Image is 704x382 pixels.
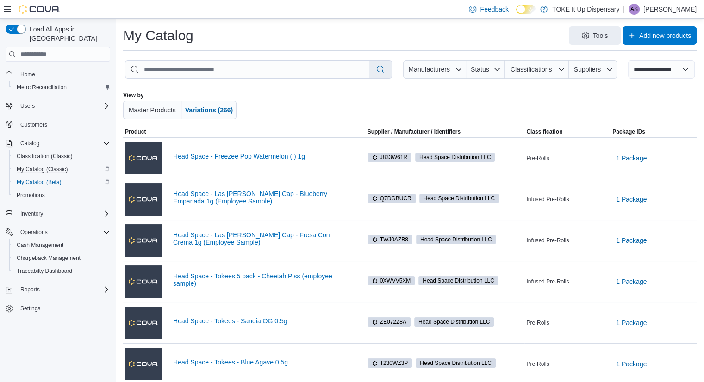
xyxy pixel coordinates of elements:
span: My Catalog (Beta) [17,179,62,186]
div: Pre-Rolls [524,317,611,328]
span: My Catalog (Beta) [13,177,110,188]
span: Head Space Distribution LLC [418,318,490,326]
a: My Catalog (Beta) [13,177,65,188]
button: Variations (266) [181,101,237,119]
span: Suppliers [574,66,601,73]
span: Home [20,71,35,78]
span: Metrc Reconciliation [17,84,67,91]
span: Metrc Reconciliation [13,82,110,93]
div: Supplier / Manufacturer / Identifiers [368,128,461,136]
span: Head Space Distribution LLC [415,153,495,162]
img: Head Space - Tokees - Sandia OG 0.5g [125,307,162,339]
button: Settings [2,302,114,315]
a: Head Space - Tokees - Sandia OG 0.5g [173,317,351,325]
label: View by [123,92,143,99]
span: Feedback [480,5,508,14]
a: Head Space - Las [PERSON_NAME] Cap - Blueberry Empanada 1g (Employee Sample) [173,190,351,205]
a: Settings [17,303,44,314]
span: Head Space Distribution LLC [418,276,498,285]
span: Home [17,68,110,80]
span: Dark Mode [516,14,517,15]
a: Head Space - Tokees 5 pack - Cheetah Piss (employee sample) [173,272,351,287]
span: TWJ0AZB8 [372,235,408,244]
button: Customers [2,118,114,131]
span: 1 Package [616,277,647,286]
span: 1 Package [616,236,647,245]
button: Catalog [2,137,114,150]
button: Cash Management [9,239,114,252]
button: 1 Package [612,231,650,250]
span: Settings [17,302,110,314]
a: Home [17,69,39,80]
span: Add new products [639,31,691,40]
div: Pre-Rolls [524,153,611,164]
span: Promotions [13,190,110,201]
span: Head Space Distribution LLC [414,317,494,327]
span: Customers [17,119,110,130]
button: Home [2,67,114,80]
span: Head Space Distribution LLC [420,359,492,367]
button: Reports [17,284,44,295]
span: Operations [20,228,48,236]
a: Head Space - Las [PERSON_NAME] Cap - Fresa Con Crema 1g (Employee Sample) [173,231,351,246]
span: Classification (Classic) [17,153,73,160]
span: My Catalog (Classic) [17,166,68,173]
a: Metrc Reconciliation [13,82,70,93]
button: 1 Package [612,355,650,373]
button: My Catalog (Classic) [9,163,114,176]
button: Users [17,100,38,111]
span: AS [630,4,638,15]
span: Head Space Distribution LLC [419,153,491,161]
button: Operations [2,226,114,239]
h1: My Catalog [123,26,193,45]
span: Head Space Distribution LLC [416,358,496,368]
a: Customers [17,119,51,130]
div: Infused Pre-Rolls [524,235,611,246]
span: Status [471,66,489,73]
span: 0XWVV5XM [368,276,415,285]
span: Catalog [17,138,110,149]
span: Head Space Distribution LLC [420,235,492,244]
span: ZE072Z8A [368,317,411,327]
span: Load All Apps in [GEOGRAPHIC_DATA] [26,25,110,43]
p: [PERSON_NAME] [643,4,697,15]
img: Head Space - Tokees 5 pack - Cheetah Piss (employee sample) [125,265,162,298]
span: Users [20,102,35,110]
span: Product [125,128,146,136]
p: | [623,4,625,15]
span: Classifications [511,66,552,73]
span: Package IDs [612,128,645,136]
span: Cash Management [17,241,63,249]
img: Cova [19,5,60,14]
span: 0XWVV5XM [372,277,411,285]
span: Operations [17,227,110,238]
span: Cash Management [13,240,110,251]
span: Classification (Classic) [13,151,110,162]
span: Q7DGBUCR [368,194,416,203]
button: Suppliers [569,60,617,79]
img: Head Space - Las Frescas Cap - Fresa Con Crema 1g (Employee Sample) [125,224,162,257]
span: Master Products [129,106,176,114]
div: Infused Pre-Rolls [524,194,611,205]
span: Catalog [20,140,39,147]
button: Reports [2,283,114,296]
span: Classification [526,128,562,136]
span: J833W61R [368,153,411,162]
button: Classification (Classic) [9,150,114,163]
span: Chargeback Management [13,253,110,264]
button: Master Products [123,101,181,119]
span: Reports [20,286,40,293]
div: Pre-Rolls [524,358,611,370]
button: 1 Package [612,149,650,167]
a: Promotions [13,190,49,201]
button: Chargeback Management [9,252,114,265]
span: 1 Package [616,359,647,369]
button: 1 Package [612,314,650,332]
a: Head Space - Freezee Pop Watermelon (I) 1g [173,153,351,160]
button: Promotions [9,189,114,202]
button: Tools [569,26,621,45]
button: Users [2,99,114,112]
button: 1 Package [612,190,650,209]
span: Inventory [20,210,43,217]
span: Head Space Distribution LLC [419,194,499,203]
